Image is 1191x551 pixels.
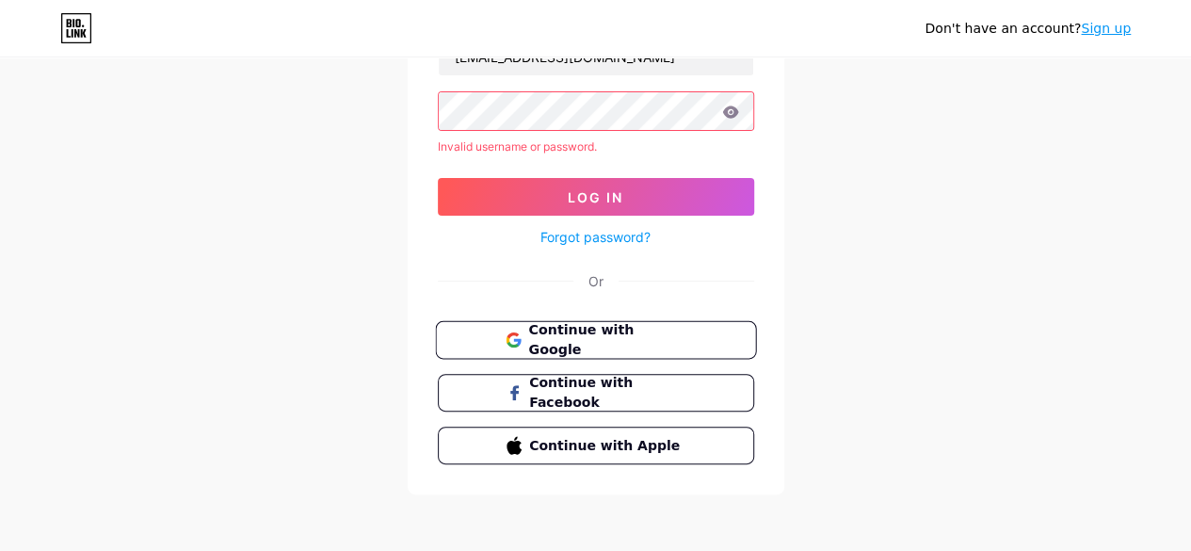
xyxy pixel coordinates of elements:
[529,436,684,456] span: Continue with Apple
[438,138,754,155] div: Invalid username or password.
[925,19,1131,39] div: Don't have an account?
[1081,21,1131,36] a: Sign up
[528,320,685,361] span: Continue with Google
[435,321,756,360] button: Continue with Google
[529,373,684,413] span: Continue with Facebook
[568,189,623,205] span: Log In
[540,227,651,247] a: Forgot password?
[438,427,754,464] button: Continue with Apple
[438,178,754,216] button: Log In
[588,271,604,291] div: Or
[438,321,754,359] a: Continue with Google
[438,374,754,412] button: Continue with Facebook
